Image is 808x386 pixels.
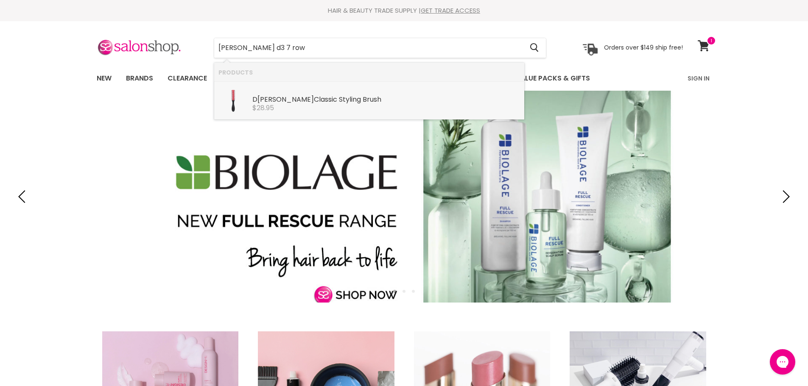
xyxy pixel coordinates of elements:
div: HAIR & BEAUTY TRADE SUPPLY | [86,6,722,15]
button: Previous [15,188,32,205]
div: D Classic Styling Brush [252,96,520,105]
li: Products: Denman Classic Styling Brush [214,82,524,119]
a: Value Packs & Gifts [509,69,596,87]
ul: Main menu [90,66,640,91]
a: New [90,69,118,87]
li: Page dot 3 [412,290,415,293]
button: Search [523,38,546,58]
button: Next [776,188,793,205]
span: $28.95 [252,103,274,113]
a: GET TRADE ACCESS [421,6,480,15]
a: Brands [120,69,159,87]
b: [PERSON_NAME] [257,94,314,104]
img: D14_200x.png [218,86,248,116]
li: Page dot 1 [393,290,396,293]
li: Page dot 2 [403,290,405,293]
a: Sign In [682,69,715,87]
nav: Main [86,66,722,91]
form: Product [214,38,546,58]
iframe: Gorgias live chat messenger [766,346,800,378]
input: Search [214,38,523,58]
p: Orders over $149 ship free! [604,44,683,51]
li: Products [214,63,524,82]
a: Clearance [161,69,213,87]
